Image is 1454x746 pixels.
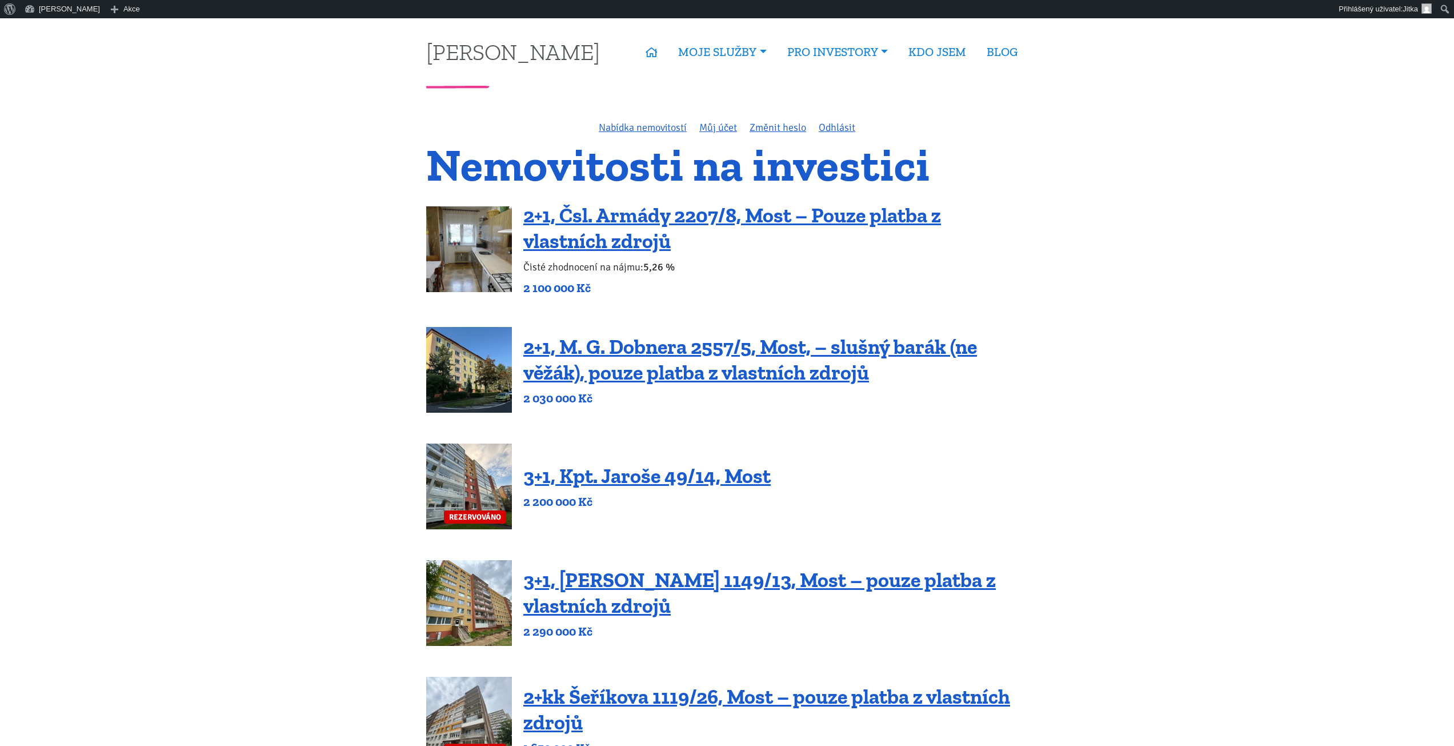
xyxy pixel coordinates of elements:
a: 3+1, [PERSON_NAME] 1149/13, Most – pouze platba z vlastních zdrojů [523,568,996,618]
a: [PERSON_NAME] [426,41,600,63]
p: 2 200 000 Kč [523,494,771,510]
a: Můj účet [699,121,737,134]
b: 5,26 % [643,261,675,273]
a: REZERVOVÁNO [426,444,512,529]
a: Změnit heslo [750,121,806,134]
p: Čisté zhodnocení na nájmu: [523,259,1028,275]
a: KDO JSEM [898,39,976,65]
p: 2 100 000 Kč [523,280,1028,296]
a: MOJE SLUŽBY [668,39,776,65]
p: 2 290 000 Kč [523,624,1028,640]
span: REZERVOVÁNO [444,510,506,524]
a: 2+kk Šeříkova 1119/26, Most – pouze platba z vlastních zdrojů [523,684,1010,735]
a: 2+1, Čsl. Armády 2207/8, Most – Pouze platba z vlastních zdrojů [523,203,941,253]
p: 2 030 000 Kč [523,390,1028,406]
a: 3+1, Kpt. Jaroše 49/14, Most [523,464,771,488]
a: 2+1, M. G. Dobnera 2557/5, Most, – slušný barák (ne věžák), pouze platba z vlastních zdrojů [523,334,977,385]
span: Jitka [1403,5,1418,13]
a: Odhlásit [819,121,855,134]
a: BLOG [976,39,1028,65]
a: Nabídka nemovitostí [599,121,687,134]
h1: Nemovitosti na investici [426,146,1028,184]
a: PRO INVESTORY [777,39,898,65]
